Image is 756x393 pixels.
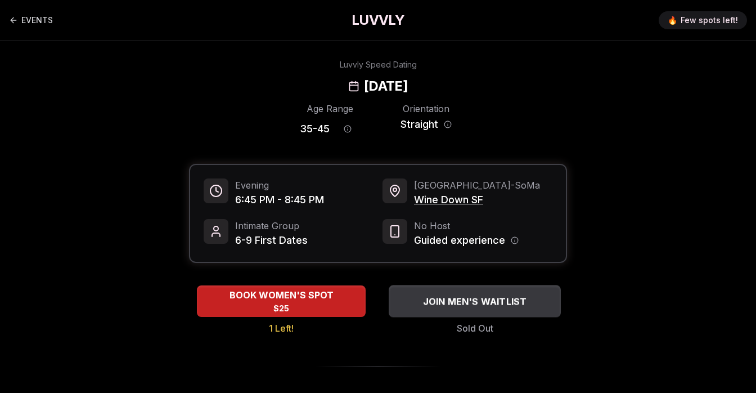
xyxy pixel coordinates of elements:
[235,192,324,208] span: 6:45 PM - 8:45 PM
[444,120,452,128] button: Orientation information
[414,178,540,192] span: [GEOGRAPHIC_DATA] - SoMa
[300,102,360,115] div: Age Range
[396,102,456,115] div: Orientation
[668,15,677,26] span: 🔥
[457,321,493,335] span: Sold Out
[414,192,540,208] span: Wine Down SF
[273,303,289,314] span: $25
[681,15,738,26] span: Few spots left!
[197,285,366,317] button: BOOK WOMEN'S SPOT - 1 Left!
[421,294,529,308] span: JOIN MEN'S WAITLIST
[335,117,360,141] button: Age range information
[414,219,519,233] span: No Host
[400,117,438,132] span: Straight
[340,59,417,70] div: Luvvly Speed Dating
[352,11,404,29] a: LUVVLY
[235,233,308,248] span: 6-9 First Dates
[389,285,561,317] button: JOIN MEN'S WAITLIST - Sold Out
[364,77,408,95] h2: [DATE]
[235,219,308,233] span: Intimate Group
[9,9,53,32] a: Back to events
[414,233,505,248] span: Guided experience
[269,321,294,335] span: 1 Left!
[235,178,324,192] span: Evening
[227,288,336,302] span: BOOK WOMEN'S SPOT
[511,236,519,244] button: Host information
[300,121,330,137] span: 35 - 45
